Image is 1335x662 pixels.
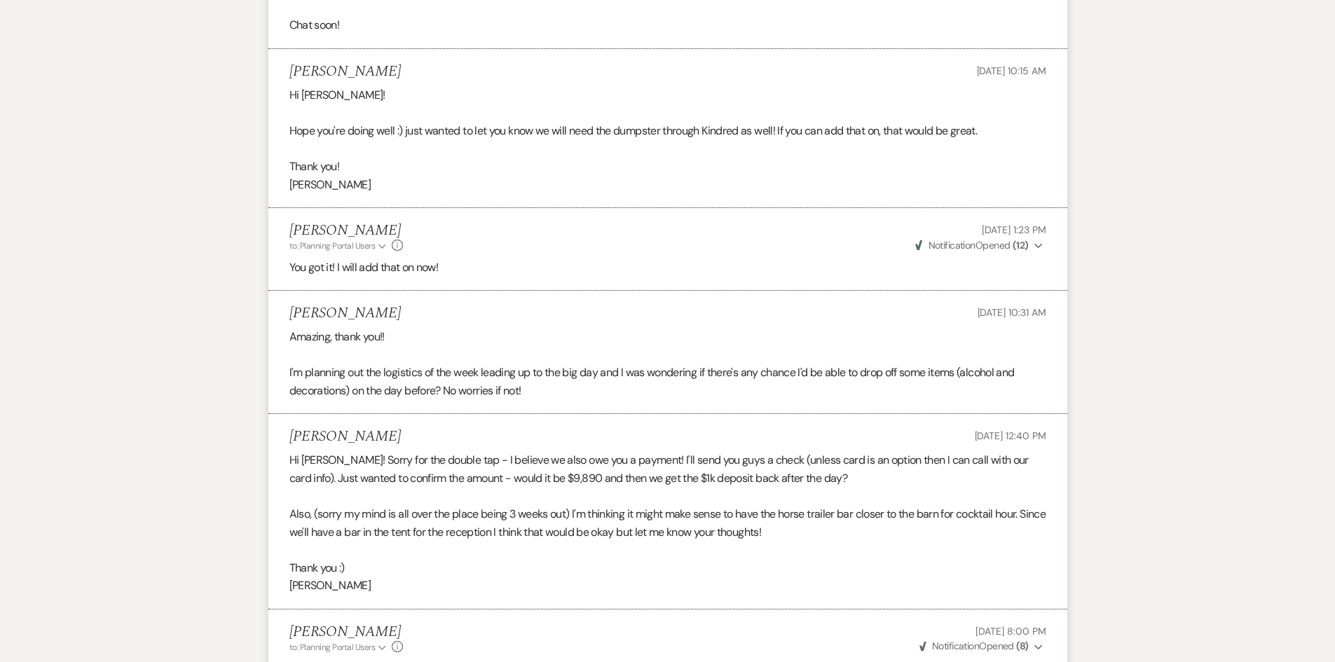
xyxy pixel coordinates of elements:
[1013,239,1029,251] strong: ( 12 )
[289,86,1046,104] p: Hi [PERSON_NAME]!
[289,258,1046,277] p: You got it! I will add that on now!
[978,306,1046,319] span: [DATE] 10:31 AM
[289,641,389,654] button: to: Planning Portal Users
[932,640,979,652] span: Notification
[929,239,975,251] span: Notification
[1016,640,1028,652] strong: ( 8 )
[919,640,1029,652] span: Opened
[917,639,1046,654] button: NotificationOpened (8)
[289,505,1046,541] p: Also, (sorry my mind is all over the place being 3 weeks out) I'm thinking it might make sense to...
[289,451,1046,487] p: Hi [PERSON_NAME]! Sorry for the double tap - I believe we also owe you a payment! I'll send you g...
[289,642,376,653] span: to: Planning Portal Users
[975,429,1046,442] span: [DATE] 12:40 PM
[289,158,1046,176] p: Thank you!
[975,625,1046,637] span: [DATE] 8:00 PM
[289,305,401,322] h5: [PERSON_NAME]
[289,16,1046,34] p: Chat soon!
[913,238,1046,253] button: NotificationOpened (12)
[289,559,1046,577] p: Thank you :)
[289,577,1046,595] p: [PERSON_NAME]
[289,328,1046,346] p: Amazing, thank you!!
[982,223,1046,236] span: [DATE] 1:23 PM
[289,176,1046,194] p: [PERSON_NAME]
[289,240,389,252] button: to: Planning Portal Users
[289,240,376,251] span: to: Planning Portal Users
[977,64,1046,77] span: [DATE] 10:15 AM
[289,364,1046,399] p: I'm planning out the logistics of the week leading up to the big day and I was wondering if there...
[289,623,404,641] h5: [PERSON_NAME]
[289,63,401,81] h5: [PERSON_NAME]
[289,428,401,446] h5: [PERSON_NAME]
[289,122,1046,140] p: Hope you're doing well :) just wanted to let you know we will need the dumpster through Kindred a...
[289,222,404,240] h5: [PERSON_NAME]
[915,239,1029,251] span: Opened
